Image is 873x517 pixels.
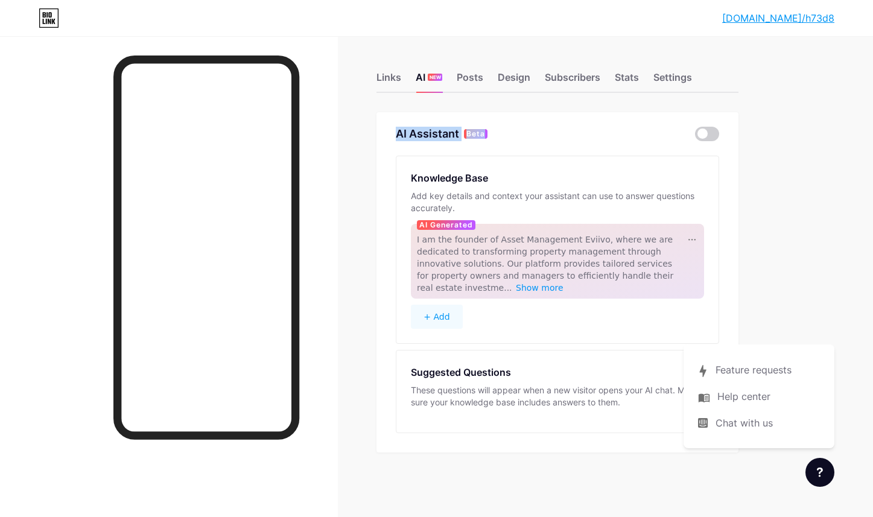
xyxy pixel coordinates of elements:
[466,129,485,139] span: Beta
[722,11,834,25] a: [DOMAIN_NAME]/h73d8
[411,305,463,329] button: + Add
[417,235,673,293] span: I am the founder of Asset Management Eviivo, where we are dedicated to transforming property mana...
[411,171,488,185] div: Knowledge Base
[430,74,441,81] span: NEW
[416,70,442,92] div: AI
[411,384,704,408] div: These questions will appear when a new visitor opens your AI chat. Make sure your knowledge base ...
[516,283,563,293] span: Show more
[457,70,483,92] div: Posts
[411,365,511,379] div: Suggested Questions
[498,70,530,92] div: Design
[396,127,459,141] div: AI Assistant
[411,190,704,214] div: Add key details and context your assistant can use to answer questions accurately.
[653,70,692,92] div: Settings
[419,220,473,230] span: AI Generated
[376,70,401,92] div: Links
[716,416,773,430] span: Chat with us
[615,70,639,92] div: Stats
[545,70,600,92] div: Subscribers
